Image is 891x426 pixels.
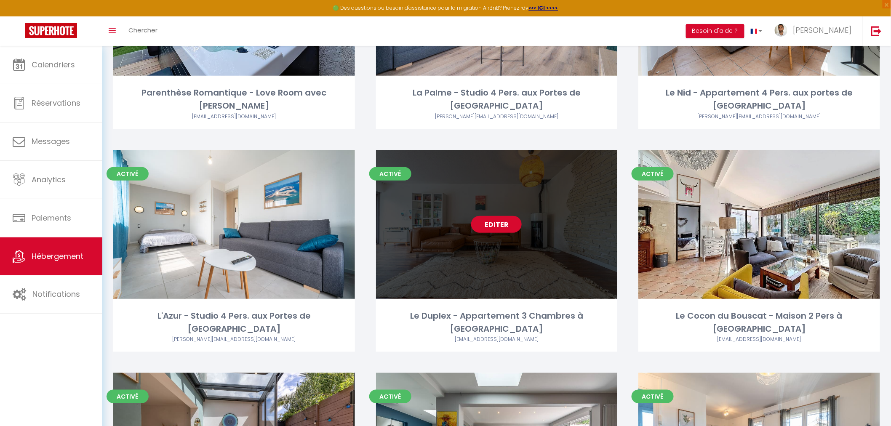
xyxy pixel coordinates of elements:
[107,167,149,181] span: Activé
[376,309,618,336] div: Le Duplex - Appartement 3 Chambres à [GEOGRAPHIC_DATA]
[107,390,149,403] span: Activé
[32,289,80,299] span: Notifications
[32,59,75,70] span: Calendriers
[638,113,880,121] div: Airbnb
[369,167,411,181] span: Activé
[376,86,618,113] div: La Palme - Studio 4 Pers. aux Portes de [GEOGRAPHIC_DATA]
[113,335,355,343] div: Airbnb
[768,16,862,46] a: ... [PERSON_NAME]
[113,113,355,121] div: Airbnb
[376,335,618,343] div: Airbnb
[686,24,744,38] button: Besoin d'aide ?
[529,4,558,11] a: >>> ICI <<<<
[638,86,880,113] div: Le Nid - Appartement 4 Pers. aux portes de [GEOGRAPHIC_DATA]
[32,251,83,261] span: Hébergement
[113,309,355,336] div: L'Azur - Studio 4 Pers. aux Portes de [GEOGRAPHIC_DATA]
[32,98,80,108] span: Réservations
[871,26,882,36] img: logout
[113,86,355,113] div: Parenthèse Romantique - Love Room avec [PERSON_NAME]
[638,309,880,336] div: Le Cocon du Bouscat - Maison 2 Pers à [GEOGRAPHIC_DATA]
[128,26,157,35] span: Chercher
[369,390,411,403] span: Activé
[122,16,164,46] a: Chercher
[32,174,66,185] span: Analytics
[793,25,852,35] span: [PERSON_NAME]
[25,23,77,38] img: Super Booking
[376,113,618,121] div: Airbnb
[32,213,71,223] span: Paiements
[632,390,674,403] span: Activé
[775,24,787,37] img: ...
[32,136,70,146] span: Messages
[471,216,522,233] a: Editer
[632,167,674,181] span: Activé
[638,335,880,343] div: Airbnb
